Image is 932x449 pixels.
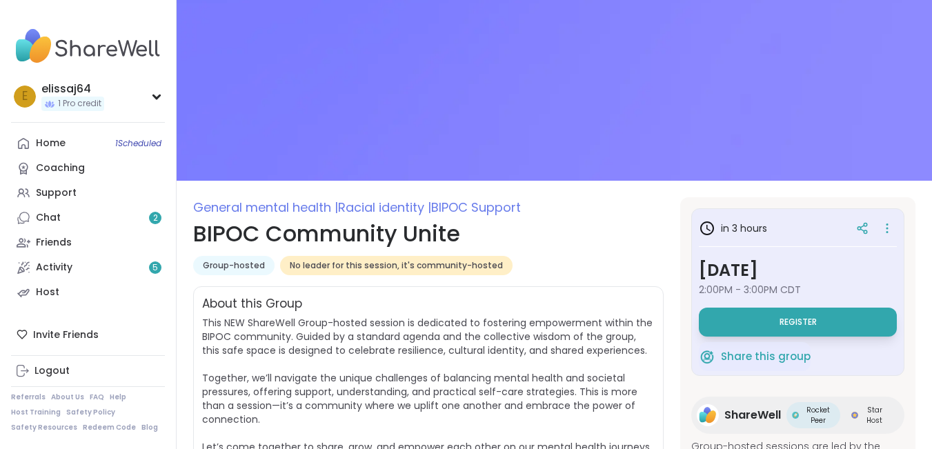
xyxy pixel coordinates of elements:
[193,199,338,216] span: General mental health |
[11,230,165,255] a: Friends
[153,212,158,224] span: 2
[141,423,158,432] a: Blog
[699,308,897,337] button: Register
[699,220,767,237] h3: in 3 hours
[11,181,165,206] a: Support
[22,88,28,106] span: e
[851,412,858,419] img: Star Host
[36,261,72,275] div: Activity
[338,199,431,216] span: Racial identity |
[431,199,521,216] span: BIPOC Support
[152,262,158,274] span: 5
[34,364,70,378] div: Logout
[861,405,888,426] span: Star Host
[699,283,897,297] span: 2:00PM - 3:00PM CDT
[41,81,104,97] div: elissaj64
[792,412,799,419] img: Rocket Peer
[11,131,165,156] a: Home1Scheduled
[36,161,85,175] div: Coaching
[721,349,811,365] span: Share this group
[58,98,101,110] span: 1 Pro credit
[699,258,897,283] h3: [DATE]
[36,286,59,299] div: Host
[11,22,165,70] img: ShareWell Nav Logo
[11,423,77,432] a: Safety Resources
[699,348,715,365] img: ShareWell Logomark
[36,211,61,225] div: Chat
[697,404,719,426] img: ShareWell
[90,392,104,402] a: FAQ
[11,255,165,280] a: Activity5
[83,423,136,432] a: Redeem Code
[11,206,165,230] a: Chat2
[66,408,115,417] a: Safety Policy
[115,138,161,149] span: 1 Scheduled
[36,137,66,150] div: Home
[780,317,817,328] span: Register
[110,392,126,402] a: Help
[203,260,265,271] span: Group-hosted
[193,217,664,250] h1: BIPOC Community Unite
[36,186,77,200] div: Support
[36,236,72,250] div: Friends
[724,407,781,423] span: ShareWell
[699,342,811,371] button: Share this group
[11,359,165,383] a: Logout
[11,280,165,305] a: Host
[11,392,46,402] a: Referrals
[802,405,835,426] span: Rocket Peer
[11,408,61,417] a: Host Training
[202,295,302,313] h2: About this Group
[11,322,165,347] div: Invite Friends
[51,392,84,402] a: About Us
[11,156,165,181] a: Coaching
[691,397,904,434] a: ShareWellShareWellRocket PeerRocket PeerStar HostStar Host
[290,260,503,271] span: No leader for this session, it's community-hosted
